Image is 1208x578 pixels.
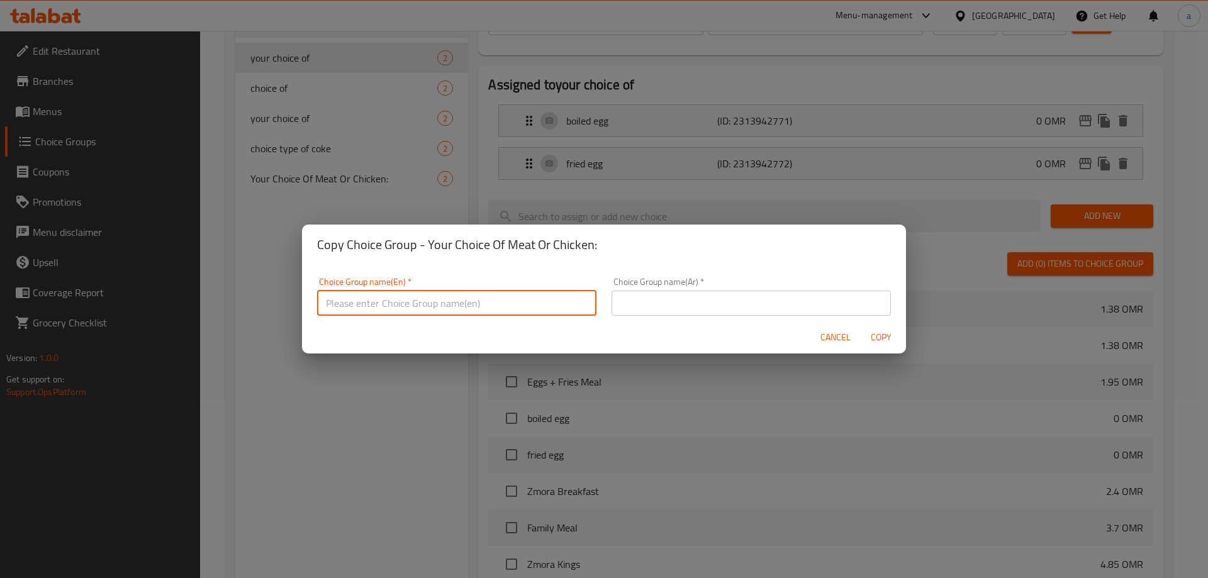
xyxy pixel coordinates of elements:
h2: Copy Choice Group - Your Choice Of Meat Or Chicken: [317,235,891,255]
span: Copy [866,330,896,345]
span: Cancel [820,330,851,345]
input: Please enter Choice Group name(ar) [612,291,891,316]
button: Cancel [815,326,856,349]
input: Please enter Choice Group name(en) [317,291,596,316]
button: Copy [861,326,901,349]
